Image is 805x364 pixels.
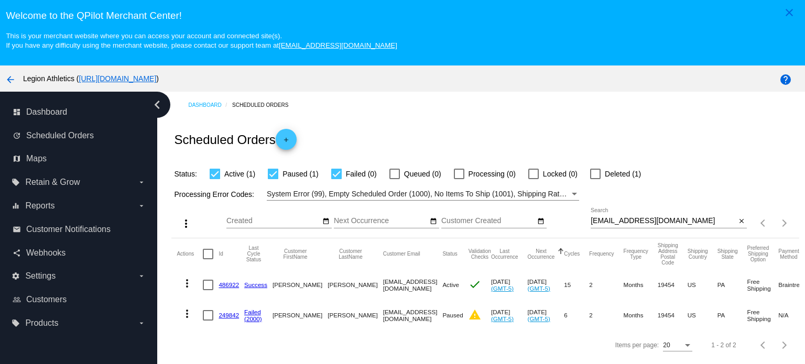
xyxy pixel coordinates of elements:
[244,245,263,262] button: Change sorting for LastProcessingCycleId
[137,178,146,186] i: arrow_drop_down
[13,155,21,163] i: map
[688,300,717,330] mat-cell: US
[442,251,457,257] button: Change sorting for Status
[26,154,47,163] span: Maps
[717,300,747,330] mat-cell: PA
[564,300,589,330] mat-cell: 6
[219,281,239,288] a: 486922
[219,251,223,257] button: Change sorting for Id
[6,32,397,49] small: This is your merchant website where you can access your account and connected site(s). If you hav...
[688,248,708,260] button: Change sorting for ShippingCountry
[774,335,795,356] button: Next page
[13,150,146,167] a: map Maps
[26,248,66,258] span: Webhooks
[717,248,738,260] button: Change sorting for ShippingState
[188,97,232,113] a: Dashboard
[12,272,20,280] i: settings
[4,73,17,86] mat-icon: arrow_back
[738,217,745,226] mat-icon: close
[658,300,688,330] mat-cell: 19454
[273,248,318,260] button: Change sorting for CustomerFirstName
[26,131,94,140] span: Scheduled Orders
[174,170,197,178] span: Status:
[774,213,795,234] button: Next page
[267,187,579,201] mat-select: Filter by Processing Error Codes
[26,295,67,304] span: Customers
[469,278,481,291] mat-icon: check
[12,202,20,210] i: equalizer
[25,201,55,211] span: Reports
[13,225,21,234] i: email
[605,168,641,180] span: Deleted (1)
[747,245,769,262] button: Change sorting for PreferredShippingOption
[469,238,491,270] mat-header-cell: Validation Checks
[279,41,397,49] a: [EMAIL_ADDRESS][DOMAIN_NAME]
[491,300,528,330] mat-cell: [DATE]
[404,168,441,180] span: Queued (0)
[226,217,321,225] input: Created
[383,270,443,300] mat-cell: [EMAIL_ADDRESS][DOMAIN_NAME]
[528,300,564,330] mat-cell: [DATE]
[244,315,262,322] a: (2000)
[232,97,298,113] a: Scheduled Orders
[334,217,428,225] input: Next Occurrence
[591,217,736,225] input: Search
[219,312,239,318] a: 249842
[753,335,774,356] button: Previous page
[137,319,146,327] i: arrow_drop_down
[25,318,58,328] span: Products
[13,295,21,304] i: people_outline
[528,248,555,260] button: Change sorting for NextOccurrenceUtc
[177,238,203,270] mat-header-cell: Actions
[13,131,21,140] i: update
[328,300,383,330] mat-cell: [PERSON_NAME]
[779,73,792,86] mat-icon: help
[13,249,21,257] i: share
[383,251,420,257] button: Change sorting for CustomerEmail
[589,300,623,330] mat-cell: 2
[244,308,261,315] a: Failed
[26,107,67,117] span: Dashboard
[747,270,779,300] mat-cell: Free Shipping
[13,245,146,261] a: share Webhooks
[491,248,518,260] button: Change sorting for LastOccurrenceUtc
[441,217,536,225] input: Customer Created
[282,168,318,180] span: Paused (1)
[658,242,678,266] button: Change sorting for ShippingPostcode
[528,285,550,292] a: (GMT-5)
[564,270,589,300] mat-cell: 15
[322,217,330,226] mat-icon: date_range
[13,127,146,144] a: update Scheduled Orders
[79,74,157,83] a: [URL][DOMAIN_NAME]
[181,307,193,320] mat-icon: more_vert
[564,251,580,257] button: Change sorting for Cycles
[383,300,443,330] mat-cell: [EMAIL_ADDRESS][DOMAIN_NAME]
[589,251,614,257] button: Change sorting for Frequency
[589,270,623,300] mat-cell: 2
[442,281,459,288] span: Active
[717,270,747,300] mat-cell: PA
[442,312,463,318] span: Paused
[688,270,717,300] mat-cell: US
[181,277,193,290] mat-icon: more_vert
[174,129,296,150] h2: Scheduled Orders
[711,341,736,349] div: 1 - 2 of 2
[537,217,545,226] mat-icon: date_range
[543,168,578,180] span: Locked (0)
[13,108,21,116] i: dashboard
[783,6,796,19] mat-icon: close
[273,270,328,300] mat-cell: [PERSON_NAME]
[149,96,166,113] i: chevron_left
[528,315,550,322] a: (GMT-5)
[12,319,20,327] i: local_offer
[663,342,692,349] mat-select: Items per page:
[469,168,516,180] span: Processing (0)
[224,168,255,180] span: Active (1)
[491,315,514,322] a: (GMT-5)
[491,285,514,292] a: (GMT-5)
[430,217,437,226] mat-icon: date_range
[624,270,658,300] mat-cell: Months
[25,178,80,187] span: Retain & Grow
[244,281,267,288] a: Success
[615,341,659,349] div: Items per page:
